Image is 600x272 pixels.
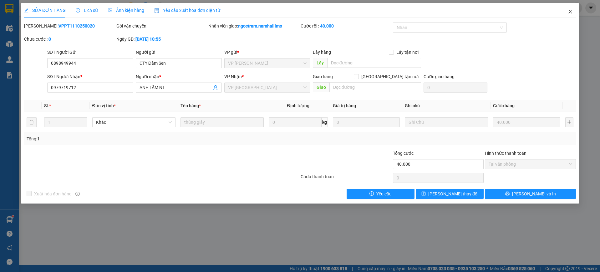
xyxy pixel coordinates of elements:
b: 40.000 [320,23,334,28]
label: Hình thức thanh toán [485,151,526,156]
div: Gói vận chuyển: [116,23,207,29]
div: VP gửi [224,49,310,56]
span: Tên hàng [181,103,201,108]
div: SĐT Người Nhận [47,73,133,80]
span: Lịch sử [76,8,98,13]
span: close [568,9,573,14]
span: Tổng cước [393,151,414,156]
div: Người nhận [136,73,222,80]
span: Định lượng [287,103,309,108]
span: VP Nha Trang [228,83,307,92]
span: user-add [213,85,218,90]
span: kg [322,117,328,127]
button: exclamation-circleYêu cầu [347,189,414,199]
b: [DATE] 10:55 [135,37,161,42]
th: Ghi chú [402,100,491,112]
div: Tổng: 1 [27,135,231,142]
span: Xuất hóa đơn hàng [32,190,74,197]
div: Cước rồi : [301,23,392,29]
span: Đơn vị tính [92,103,116,108]
span: Lấy tận nơi [394,49,421,56]
span: VP Phan Thiết [228,58,307,68]
div: Chưa thanh toán [300,173,392,184]
span: [GEOGRAPHIC_DATA] tận nơi [359,73,421,80]
img: icon [154,8,159,13]
span: Yêu cầu xuất hóa đơn điện tử [154,8,220,13]
span: picture [108,8,112,13]
button: Close [562,3,579,21]
span: Giao [313,82,329,92]
button: delete [27,117,37,127]
span: Yêu cầu [376,190,392,197]
span: exclamation-circle [369,191,374,196]
input: VD: Bàn, Ghế [181,117,264,127]
input: Dọc đường [329,82,421,92]
span: Tại văn phòng [489,159,572,169]
div: Nhân viên giao: [208,23,299,29]
span: [PERSON_NAME] thay đổi [428,190,478,197]
div: Chưa cước : [24,36,115,43]
span: edit [24,8,28,13]
button: printer[PERSON_NAME] và In [485,189,576,199]
span: printer [505,191,510,196]
div: [PERSON_NAME]: [24,23,115,29]
span: Lấy hàng [313,50,331,55]
b: 0 [48,37,51,42]
label: Cước giao hàng [424,74,455,79]
span: Cước hàng [493,103,515,108]
div: Người gửi [136,49,222,56]
b: VPPT1110250020 [58,23,95,28]
span: Giá trị hàng [333,103,356,108]
span: Giao hàng [313,74,333,79]
div: SĐT Người Gửi [47,49,133,56]
span: SL [44,103,49,108]
input: 0 [493,117,560,127]
span: save [421,191,426,196]
span: info-circle [75,192,80,196]
input: Ghi Chú [405,117,488,127]
input: 0 [333,117,400,127]
div: Ngày GD: [116,36,207,43]
span: [PERSON_NAME] và In [512,190,556,197]
span: clock-circle [76,8,80,13]
span: Ảnh kiện hàng [108,8,144,13]
input: Dọc đường [327,58,421,68]
b: ngoctram.namhailimo [238,23,282,28]
span: SỬA ĐƠN HÀNG [24,8,66,13]
span: Khác [96,118,172,127]
span: Lấy [313,58,327,68]
button: save[PERSON_NAME] thay đổi [416,189,484,199]
button: plus [565,117,573,127]
span: VP Nhận [224,74,242,79]
input: Cước giao hàng [424,83,487,93]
